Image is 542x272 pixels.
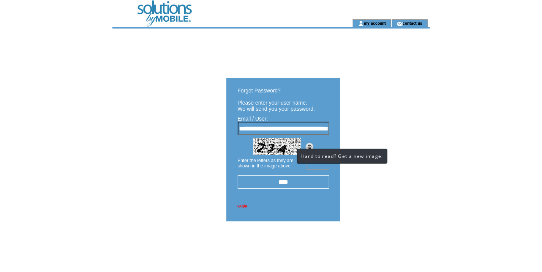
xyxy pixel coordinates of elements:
img: Captcha.jpg [253,138,301,155]
a: Login [238,204,248,208]
img: refresh.png [306,143,313,151]
a: my account [364,21,386,25]
a: contact us [403,21,423,25]
span: Email / User: [238,116,268,122]
span: Hard to read? Get a new image. [301,153,383,159]
span: Enter the letters as they are shown in the image above [238,158,294,169]
span: Forgot Password? Please enter your user name. We will send you your password. [238,87,315,112]
img: contact_us_icon.gif [397,21,403,27]
img: account_icon.gif [358,21,364,27]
